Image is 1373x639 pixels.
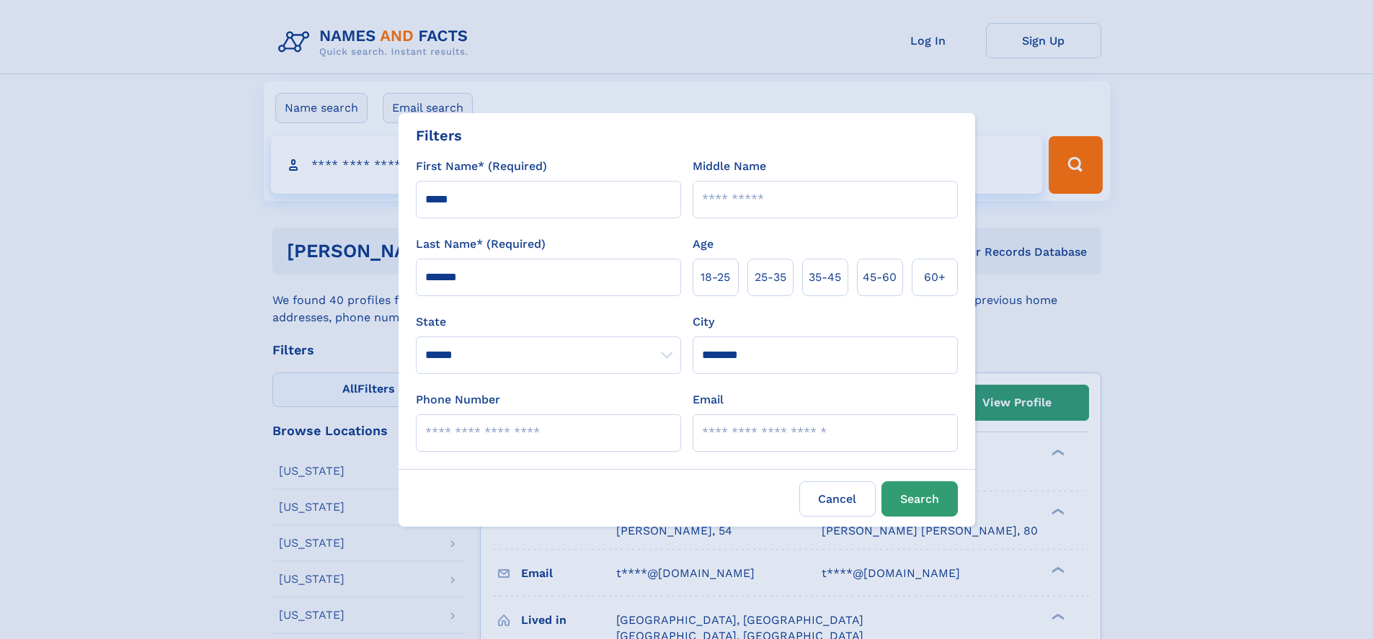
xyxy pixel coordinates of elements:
label: Cancel [799,481,876,517]
label: Phone Number [416,391,500,408]
span: 45‑60 [863,269,897,286]
label: Middle Name [693,158,766,175]
button: Search [881,481,958,517]
label: Last Name* (Required) [416,236,546,253]
label: Email [693,391,724,408]
label: State [416,313,681,331]
label: First Name* (Required) [416,158,547,175]
span: 18‑25 [701,269,730,286]
div: Filters [416,125,462,146]
label: City [693,313,714,331]
label: Age [693,236,714,253]
span: 60+ [924,269,946,286]
span: 25‑35 [755,269,786,286]
span: 35‑45 [809,269,841,286]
